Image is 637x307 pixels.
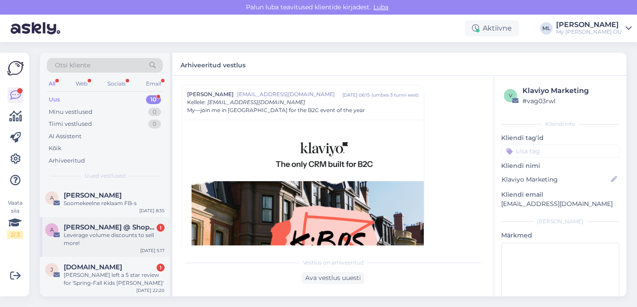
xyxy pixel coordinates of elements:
[556,21,632,35] a: [PERSON_NAME]My [PERSON_NAME] OÜ
[187,99,206,105] span: Kellele :
[106,78,127,89] div: Socials
[146,95,161,104] div: 10
[7,199,23,239] div: Vaata siia
[64,223,156,231] span: Alisa @ Shop Circle
[140,247,165,254] div: [DATE] 5:17
[49,120,92,128] div: Tiimi vestlused
[148,120,161,128] div: 0
[55,61,90,70] span: Otsi kliente
[84,172,126,180] span: Uued vestlused
[49,132,81,141] div: AI Assistent
[144,78,163,89] div: Email
[501,161,619,171] p: Kliendi nimi
[522,96,617,106] div: # vag03rwl
[50,266,53,273] span: J
[540,22,553,35] div: ML
[49,95,60,104] div: Uus
[74,78,89,89] div: Web
[501,231,619,240] p: Märkmed
[49,144,61,153] div: Kõik
[180,58,246,70] label: Arhiveeritud vestlus
[64,199,165,207] div: Soomekeelne reklaam FB-s
[372,92,418,98] div: ( umbes 3 tunni eest )
[64,263,122,271] span: Judge.me
[465,20,519,36] div: Aktiivne
[501,120,619,128] div: Kliendi info
[502,175,609,184] input: Lisa nimi
[303,259,364,267] span: Vestlus on arhiveeritud
[136,287,165,294] div: [DATE] 22:20
[148,108,161,117] div: 0
[139,207,165,214] div: [DATE] 8:35
[501,133,619,143] p: Kliendi tag'id
[556,21,622,28] div: [PERSON_NAME]
[501,144,619,158] input: Lisa tag
[64,191,122,199] span: Anneli Karu
[7,231,23,239] div: 2 / 3
[556,28,622,35] div: My [PERSON_NAME] OÜ
[47,78,57,89] div: All
[64,231,165,247] div: Leverage volume discounts to sell more!
[64,271,165,287] div: [PERSON_NAME] left a 5 star review for 'Spring-Fall Kids [PERSON_NAME]'
[157,224,165,232] div: 1
[49,108,92,117] div: Minu vestlused
[522,85,617,96] div: Klaviyo Marketing
[50,194,54,201] span: A
[207,99,305,105] span: [EMAIL_ADDRESS][DOMAIN_NAME]
[371,3,391,11] span: Luba
[501,218,619,225] div: [PERSON_NAME]
[49,156,85,165] div: Arhiveeritud
[187,106,365,114] span: My—join me in [GEOGRAPHIC_DATA] for the B2C event of the year
[237,90,342,98] span: [EMAIL_ADDRESS][DOMAIN_NAME]
[157,264,165,272] div: 1
[501,199,619,209] p: [EMAIL_ADDRESS][DOMAIN_NAME]
[501,190,619,199] p: Kliendi email
[7,60,24,77] img: Askly Logo
[50,226,54,233] span: A
[187,90,234,98] span: [PERSON_NAME]
[192,128,457,181] img: Klaviyo
[509,92,512,99] span: v
[302,272,365,284] div: Ava vestlus uuesti
[342,92,370,98] div: [DATE] 06:15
